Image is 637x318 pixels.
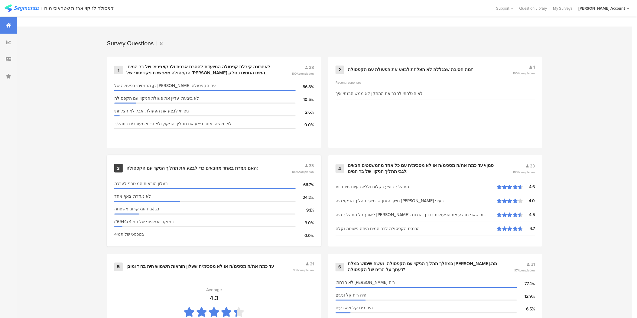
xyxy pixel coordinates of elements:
[531,261,535,268] span: 31
[114,164,123,173] div: 3
[517,281,535,287] div: 77.4%
[292,170,314,174] span: 100%
[296,84,314,90] div: 86.8%
[114,108,189,114] span: ניסיתי לבצע את הפעולה, אבל לא הצלחתי
[534,64,535,70] span: 1
[517,294,535,300] div: 12.9%
[520,71,535,76] span: completion
[496,4,513,13] div: Support
[310,261,314,268] span: 21
[309,163,314,169] span: 33
[114,181,168,187] span: בעלון הוראות המצורף לערכה
[5,5,39,12] img: segmanta logo
[210,294,218,303] div: 4.3
[296,195,314,201] div: 24.2%
[299,268,314,273] span: completion
[336,280,395,286] span: לא הרחתי [PERSON_NAME] ריח
[114,193,151,200] span: לא נעזרתי באף אחד
[520,268,535,273] span: completion
[516,5,550,11] a: Question Library
[157,40,163,47] div: 8
[513,71,535,76] span: 100%
[299,170,314,174] span: completion
[336,212,497,218] div: לאורך כל התהליך היה [PERSON_NAME] ברור שאני מבצע את הפעולות בדרך הנכונה
[530,163,535,169] span: 33
[292,71,314,76] span: 100%
[126,264,274,270] div: עד כמה את/ה מסכימ/ה או לא מסכימ/ה שעלון הוראות השימוש היה ברור ומובן
[348,163,498,174] div: סמן/י עד כמה את/ה מסכימ/ה או לא מסכימ/ה עם כל אחד מהמשפטים הבאים לגבי תהליך הניקוי של בר המים:
[336,226,497,232] div: הכנסת הקפסולה לבר המים היתה פשוטה וקלה
[126,165,258,171] div: האם נעזרת באחד מהבאים כדי לבצע את תהליך הניקוי עם הקפסולה:
[126,64,277,76] div: לאחרונה קיבלת קפסולה המיועדת להסרת אבנית ולניקוי פנימי של בר המים. הקפסולה מאפשרת ניקוי יסודי של ...
[296,220,314,226] div: 3.0%
[550,5,576,11] a: My Surveys
[513,170,535,174] span: 100%
[336,305,373,311] span: היה ריח קל ולא נעים
[206,287,222,293] div: Average
[114,206,159,213] span: בבן/בת זוג/ קרוב משפחה
[336,80,535,85] div: Recent responses
[296,207,314,214] div: 9.1%
[336,90,423,97] div: לא הצלחתי לחבר את ההתקן לא ממש הבנתי איך
[336,263,344,271] div: 6
[107,39,154,48] div: Survey Questions
[114,232,144,238] span: בטכנאי של תמי4
[114,121,232,127] span: לא, מישהו אחר ביצע את תהליך הניקוי, ולא הייתי מעורב/ת בתהליך
[41,5,42,12] div: |
[299,71,314,76] span: completion
[114,83,216,89] span: כן, התנסיתי בפעולה של [PERSON_NAME] עם הקפסולה
[515,268,535,273] span: 97%
[520,170,535,174] span: completion
[114,66,123,74] div: 1
[348,67,473,73] div: מה הסיבה שבגללה לא הצלחת לבצע את הפעולה עם הקפסולה?
[293,268,314,273] span: 95%
[579,5,625,11] div: [PERSON_NAME] Account
[523,226,535,232] div: 4.7
[44,5,114,11] div: קפסולה לניקוי אבנית שטראוס מים
[296,182,314,188] div: 66.7%
[336,184,497,190] div: התהליך בוצע בקלות וללא בעיות מיוחדות
[114,263,123,271] div: 5
[309,64,314,71] span: 38
[296,233,314,239] div: 0.0%
[523,198,535,204] div: 4.0
[517,306,535,313] div: 6.5%
[296,122,314,128] div: 0.0%
[336,292,366,299] span: היה ריח קל ונעים
[336,198,497,204] div: משך הזמן שנמשך תהליך הניקוי היה [PERSON_NAME] בעיני
[336,66,344,74] div: 2
[336,164,344,173] div: 4
[523,212,535,218] div: 4.5
[114,219,174,225] span: במוקד הטלפוני של תמי4 (6944*)
[296,109,314,115] div: 2.6%
[348,261,500,273] div: במהלך תהליך הניקוי עם הקפסולה, נעשה שימוש במלח [PERSON_NAME].מה דעתך על הריח של הקפסולה?
[523,184,535,190] div: 4.6
[296,96,314,103] div: 10.5%
[114,95,199,102] span: לא ביצעתי עדיין את פעולת הניקוי עם הקפסולה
